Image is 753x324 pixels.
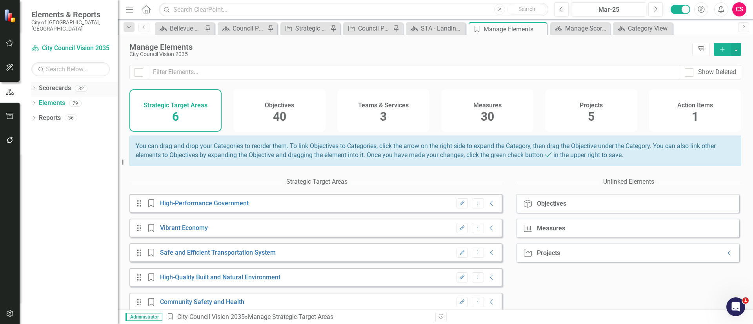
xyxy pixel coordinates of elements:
[31,19,110,32] small: City of [GEOGRAPHIC_DATA], [GEOGRAPHIC_DATA]
[732,2,746,16] button: CS
[75,85,87,92] div: 32
[31,44,110,53] a: City Council Vision 2035
[282,24,328,33] a: Strategic Framework Scorecard Implementation
[160,249,276,256] a: Safe and Efficient Transportation System
[160,298,244,306] a: Community Safety and Health
[473,102,502,109] h4: Measures
[358,24,391,33] div: Council Priority #9: Diversity Advantage Plan Update
[4,8,18,23] img: ClearPoint Strategy
[265,102,294,109] h4: Objectives
[148,65,680,80] input: Filter Elements...
[160,199,249,207] a: High-Performance Government
[345,24,391,33] a: Council Priority #9: Diversity Advantage Plan Update
[157,24,203,33] a: Bellevue Landing Page
[160,224,208,232] a: Vibrant Economy
[537,250,560,257] div: Projects
[172,110,179,123] span: 6
[571,2,646,16] button: Mar-25
[177,313,245,320] a: City Council Vision 2035
[129,136,741,166] div: You can drag and drop your Categories to reorder them. To link Objectives to Categories, click th...
[537,200,566,207] div: Objectives
[159,3,548,16] input: Search ClearPoint...
[380,110,387,123] span: 3
[742,297,749,304] span: 1
[160,273,280,281] a: High-Quality Built and Natural Environment
[69,100,82,107] div: 79
[31,10,110,19] span: Elements & Reports
[537,225,565,232] div: Measures
[295,24,328,33] div: Strategic Framework Scorecard Implementation
[421,24,464,33] div: STA - Landing Page
[481,110,494,123] span: 30
[144,102,207,109] h4: Strategic Target Areas
[39,114,61,123] a: Reports
[408,24,464,33] a: STA - Landing Page
[692,110,698,123] span: 1
[129,43,688,51] div: Manage Elements
[507,4,546,15] button: Search
[220,24,266,33] a: Council Priorities Reports
[39,84,71,93] a: Scorecards
[484,24,545,34] div: Manage Elements
[698,68,736,77] div: Show Deleted
[273,110,286,123] span: 40
[580,102,603,109] h4: Projects
[518,6,535,12] span: Search
[166,313,429,322] div: » Manage Strategic Target Areas
[677,102,713,109] h4: Action Items
[358,102,409,109] h4: Teams & Services
[129,51,688,57] div: City Council Vision 2035
[552,24,608,33] a: Manage Scorecards
[65,115,77,121] div: 36
[726,297,745,316] iframe: Intercom live chat
[628,24,671,33] div: Category View
[286,177,347,186] div: Strategic Target Areas
[170,24,203,33] div: Bellevue Landing Page
[603,177,654,186] div: Unlinked Elements
[125,313,162,321] span: Administrator
[565,24,608,33] div: Manage Scorecards
[233,24,266,33] div: Council Priorities Reports
[615,24,671,33] a: Category View
[39,99,65,108] a: Elements
[31,62,110,76] input: Search Below...
[574,5,644,14] div: Mar-25
[588,110,595,123] span: 5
